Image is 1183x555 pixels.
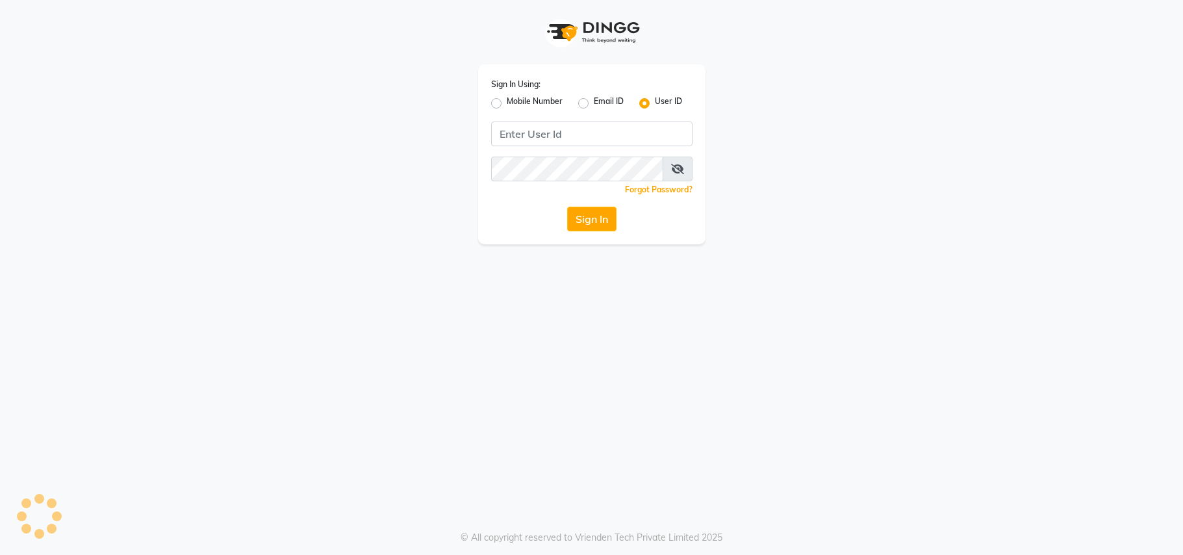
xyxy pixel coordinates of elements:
[625,185,693,194] a: Forgot Password?
[491,157,663,181] input: Username
[567,207,617,231] button: Sign In
[491,122,693,146] input: Username
[540,13,644,51] img: logo1.svg
[491,79,541,90] label: Sign In Using:
[507,96,563,111] label: Mobile Number
[655,96,682,111] label: User ID
[594,96,624,111] label: Email ID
